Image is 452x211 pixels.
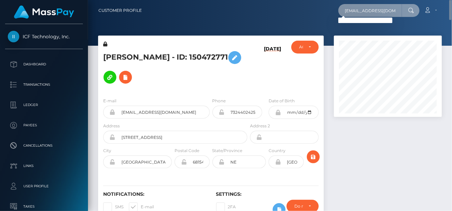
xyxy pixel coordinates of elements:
[269,98,295,104] label: Date of Birth
[291,41,319,54] button: ACTIVE
[299,44,303,50] div: ACTIVE
[103,123,120,129] label: Address
[8,120,80,130] p: Payees
[8,141,80,151] p: Cancellations
[8,100,80,110] p: Ledger
[103,191,206,197] h6: Notifications:
[8,181,80,191] p: User Profile
[8,80,80,90] p: Transactions
[5,157,83,174] a: Links
[5,34,83,40] span: ICF Technology, Inc.
[5,76,83,93] a: Transactions
[175,148,199,154] label: Postal Code
[5,178,83,195] a: User Profile
[5,137,83,154] a: Cancellations
[8,31,19,42] img: ICF Technology, Inc.
[5,97,83,113] a: Ledger
[216,191,319,197] h6: Settings:
[98,3,142,18] a: Customer Profile
[8,161,80,171] p: Links
[294,204,303,209] div: Do not require
[14,5,74,19] img: MassPay Logo
[8,59,80,69] p: Dashboard
[5,117,83,134] a: Payees
[250,123,270,129] label: Address 2
[212,98,226,104] label: Phone
[5,56,83,73] a: Dashboard
[269,148,286,154] label: Country
[103,48,244,87] h5: [PERSON_NAME] - ID: 150472771
[264,46,281,89] h6: [DATE]
[212,148,243,154] label: State/Province
[103,148,111,154] label: City
[338,4,402,17] input: Search...
[103,98,116,104] label: E-mail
